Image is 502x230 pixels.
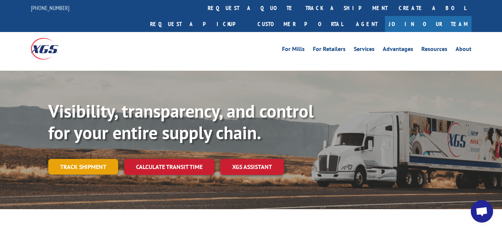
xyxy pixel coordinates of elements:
a: [PHONE_NUMBER] [31,4,69,12]
a: For Mills [282,46,305,54]
a: Resources [421,46,447,54]
a: About [456,46,472,54]
a: Calculate transit time [124,159,214,175]
a: Agent [349,16,385,32]
a: Open chat [471,200,493,223]
a: Advantages [383,46,413,54]
a: XGS ASSISTANT [220,159,284,175]
a: For Retailers [313,46,346,54]
a: Services [354,46,375,54]
a: Customer Portal [252,16,349,32]
a: Join Our Team [385,16,472,32]
a: Track shipment [48,159,118,175]
b: Visibility, transparency, and control for your entire supply chain. [48,99,314,144]
a: Request a pickup [145,16,252,32]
